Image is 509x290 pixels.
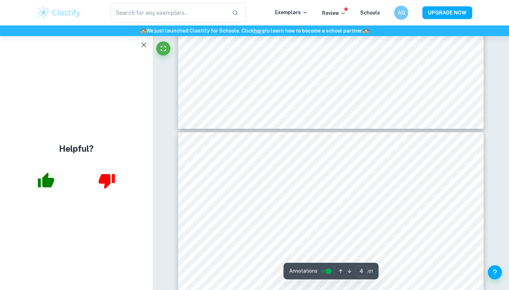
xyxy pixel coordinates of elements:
span: Annotations [289,267,317,275]
button: Help and Feedback [488,265,502,279]
span: / 21 [368,268,373,274]
p: Exemplars [275,8,308,16]
a: here [254,28,265,34]
button: AG [394,6,408,20]
button: UPGRADE NOW [422,6,472,19]
p: Review [322,9,346,17]
span: 🏫 [363,28,369,34]
a: Schools [360,10,380,16]
h4: Helpful? [59,142,94,155]
img: Clastify logo [37,6,82,20]
input: Search for any exemplars... [111,3,226,23]
h6: AG [397,9,405,17]
h6: We just launched Clastify for Schools. Click to learn how to become a school partner. [1,27,508,35]
span: 🏫 [140,28,146,34]
button: Fullscreen [156,41,170,56]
